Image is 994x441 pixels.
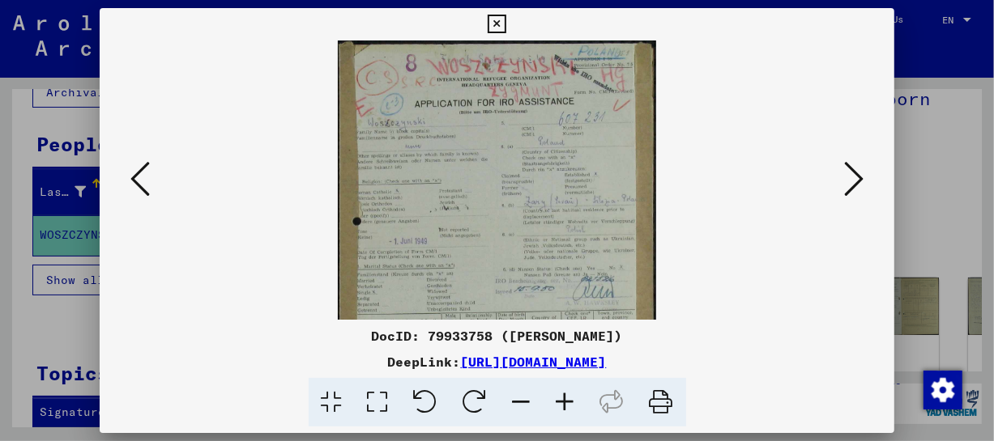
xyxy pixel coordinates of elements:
[461,354,607,370] a: [URL][DOMAIN_NAME]
[100,352,895,371] div: DeepLink:
[924,371,962,409] img: Change consent
[923,370,962,409] div: Change consent
[100,326,895,346] div: DocID: 79933758 ([PERSON_NAME])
